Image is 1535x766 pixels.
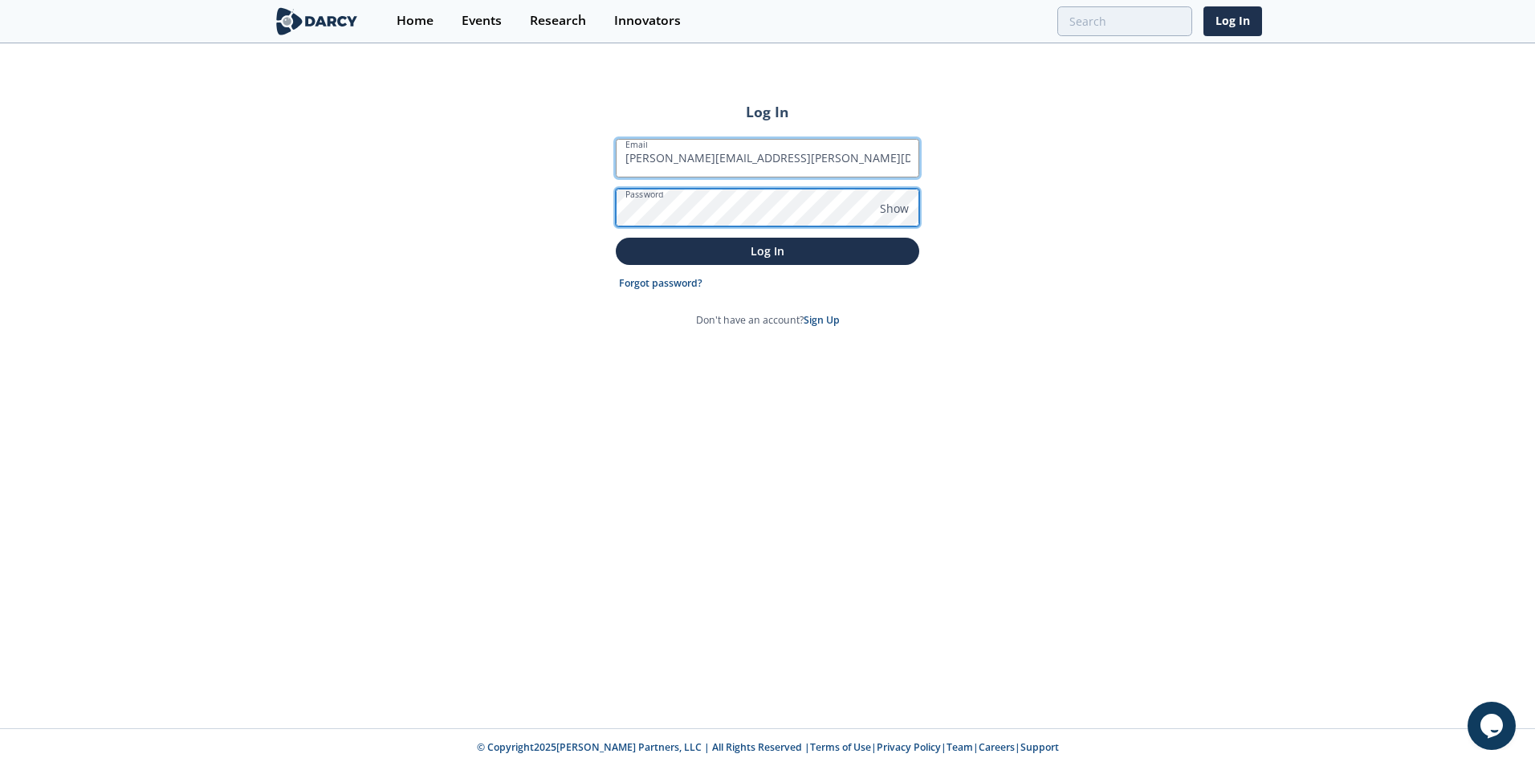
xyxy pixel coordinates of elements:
span: Show [880,200,909,217]
a: Support [1020,740,1059,754]
p: Log In [627,242,908,259]
a: Forgot password? [619,276,702,291]
div: Events [462,14,502,27]
a: Log In [1203,6,1262,36]
div: Research [530,14,586,27]
img: logo-wide.svg [273,7,360,35]
label: Email [625,138,648,151]
div: Innovators [614,14,681,27]
a: Careers [979,740,1015,754]
a: Team [947,740,973,754]
p: Don't have an account? [696,313,840,328]
div: Home [397,14,434,27]
h2: Log In [616,101,919,122]
button: Log In [616,238,919,264]
label: Password [625,188,664,201]
a: Terms of Use [810,740,871,754]
a: Sign Up [804,313,840,327]
p: © Copyright 2025 [PERSON_NAME] Partners, LLC | All Rights Reserved | | | | | [173,740,1362,755]
iframe: chat widget [1468,702,1519,750]
input: Advanced Search [1057,6,1192,36]
a: Privacy Policy [877,740,941,754]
